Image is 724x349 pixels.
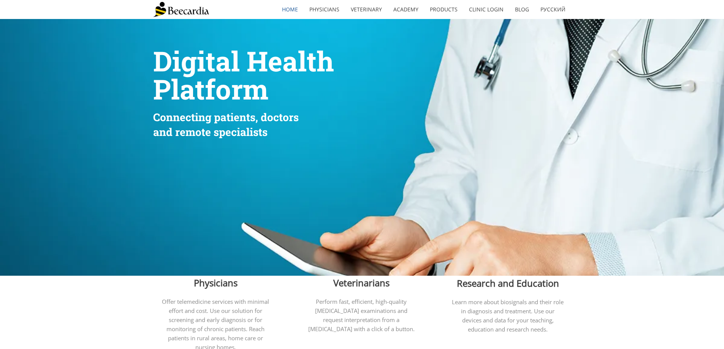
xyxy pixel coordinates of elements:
a: Veterinary [345,1,388,18]
img: Beecardia [153,2,209,17]
span: Physicians [194,276,238,289]
span: Learn more about biosignals and their role in diagnosis and treatment. Use our devices and data f... [452,298,564,333]
a: Products [424,1,463,18]
a: home [276,1,304,18]
a: Clinic Login [463,1,509,18]
a: Blog [509,1,535,18]
span: Veterinarians [333,276,390,289]
span: Connecting patients, doctors [153,110,299,124]
a: Physicians [304,1,345,18]
a: Academy [388,1,424,18]
span: and remote specialists [153,125,268,139]
span: Digital Health [153,43,334,79]
span: Platform [153,71,268,107]
span: Research and Education [457,277,559,289]
a: Русский [535,1,571,18]
span: Perform fast, efficient, high-quality [MEDICAL_DATA] examinations and request interpretation from... [308,298,415,333]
